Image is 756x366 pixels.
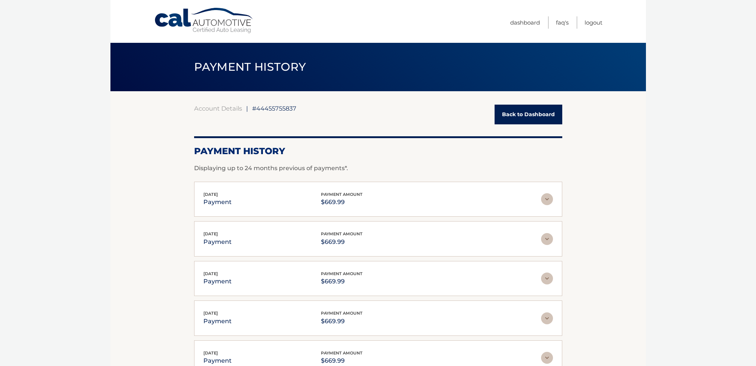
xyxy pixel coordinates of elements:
p: $669.99 [321,276,363,287]
a: Back to Dashboard [495,105,562,124]
span: payment amount [321,192,363,197]
p: payment [203,197,232,207]
span: [DATE] [203,350,218,356]
img: accordion-rest.svg [541,193,553,205]
a: Dashboard [510,16,540,29]
p: $669.99 [321,356,363,366]
span: #44455755837 [252,105,296,112]
a: Cal Automotive [154,7,254,34]
span: PAYMENT HISTORY [194,60,306,74]
span: [DATE] [203,192,218,197]
p: payment [203,316,232,327]
p: $669.99 [321,197,363,207]
span: | [246,105,248,112]
img: accordion-rest.svg [541,352,553,364]
span: [DATE] [203,231,218,236]
a: FAQ's [556,16,569,29]
p: payment [203,237,232,247]
p: $669.99 [321,316,363,327]
span: payment amount [321,231,363,236]
h2: Payment History [194,146,562,157]
p: payment [203,356,232,366]
a: Logout [585,16,602,29]
img: accordion-rest.svg [541,312,553,324]
span: [DATE] [203,311,218,316]
span: payment amount [321,350,363,356]
p: Displaying up to 24 months previous of payments*. [194,164,562,173]
p: $669.99 [321,237,363,247]
p: payment [203,276,232,287]
img: accordion-rest.svg [541,273,553,284]
span: payment amount [321,311,363,316]
a: Account Details [194,105,242,112]
img: accordion-rest.svg [541,233,553,245]
span: payment amount [321,271,363,276]
span: [DATE] [203,271,218,276]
